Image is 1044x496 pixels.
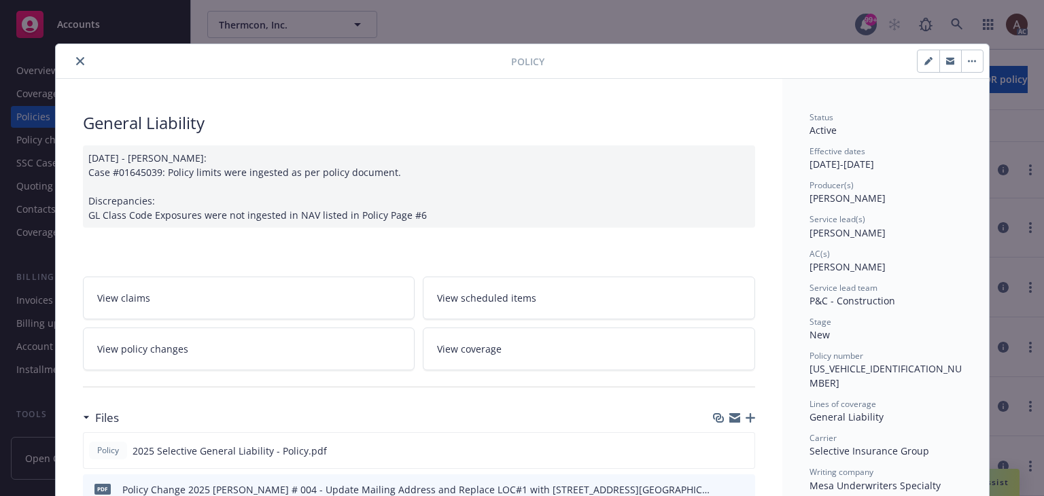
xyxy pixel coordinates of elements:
span: [PERSON_NAME] [810,192,886,205]
h3: Files [95,409,119,427]
span: Service lead team [810,282,877,294]
span: View policy changes [97,342,188,356]
span: Policy [511,54,544,69]
span: [US_VEHICLE_IDENTIFICATION_NUMBER] [810,362,962,389]
span: View claims [97,291,150,305]
span: Policy number [810,350,863,361]
a: View coverage [423,327,755,370]
span: [PERSON_NAME] [810,226,886,239]
button: download file [715,444,726,458]
span: [PERSON_NAME] [810,260,886,273]
span: Producer(s) [810,179,854,191]
span: Policy [94,444,122,457]
button: close [72,53,88,69]
div: [DATE] - [PERSON_NAME]: Case #01645039: Policy limits were ingested as per policy document. Discr... [83,145,755,228]
a: View scheduled items [423,277,755,319]
span: Effective dates [810,145,865,157]
span: Service lead(s) [810,213,865,225]
button: preview file [737,444,749,458]
span: pdf [94,484,111,494]
span: 2025 Selective General Liability - Policy.pdf [133,444,327,458]
div: Files [83,409,119,427]
span: View coverage [437,342,502,356]
span: View scheduled items [437,291,536,305]
span: Status [810,111,833,123]
span: Writing company [810,466,873,478]
div: [DATE] - [DATE] [810,145,962,171]
span: Selective Insurance Group [810,444,929,457]
span: AC(s) [810,248,830,260]
span: Lines of coverage [810,398,876,410]
div: General Liability [83,111,755,135]
div: General Liability [810,410,962,424]
span: P&C - Construction [810,294,895,307]
span: Stage [810,316,831,327]
a: View claims [83,277,415,319]
span: New [810,328,830,341]
a: View policy changes [83,327,415,370]
span: Active [810,124,837,137]
span: Carrier [810,432,837,444]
